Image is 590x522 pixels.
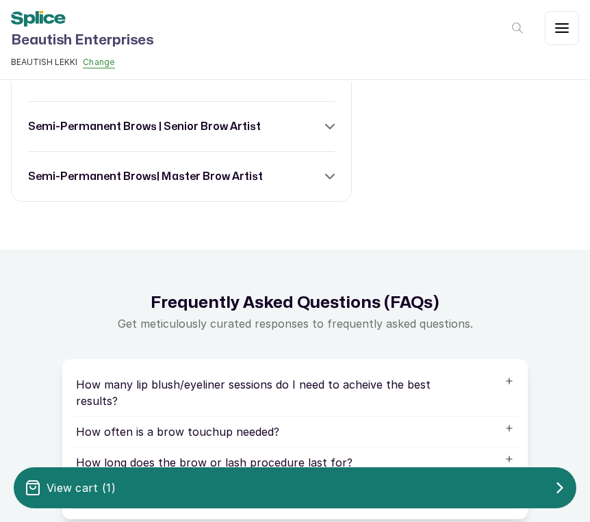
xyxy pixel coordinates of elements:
[14,467,576,508] button: View cart (1)
[76,454,470,471] p: How long does the brow or lash procedure last for?
[151,291,439,315] h2: Frequently Asked Questions (FAQs)
[11,57,153,68] button: BEAUTISH LEKKIChange
[76,423,470,440] p: How often is a brow touchup needed?
[28,168,263,185] h3: semi-permanent brows| master brow artist
[28,118,261,135] h3: semi-permanent brows | senior brow artist
[76,376,470,409] p: How many lip blush/eyeliner sessions do I need to acheive the best results?
[11,29,153,51] h1: Beautish Enterprises
[118,315,473,332] p: Get meticulously curated responses to frequently asked questions.
[83,57,115,68] button: Change
[47,480,116,496] p: View cart ( 1 )
[11,57,77,68] span: BEAUTISH LEKKI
